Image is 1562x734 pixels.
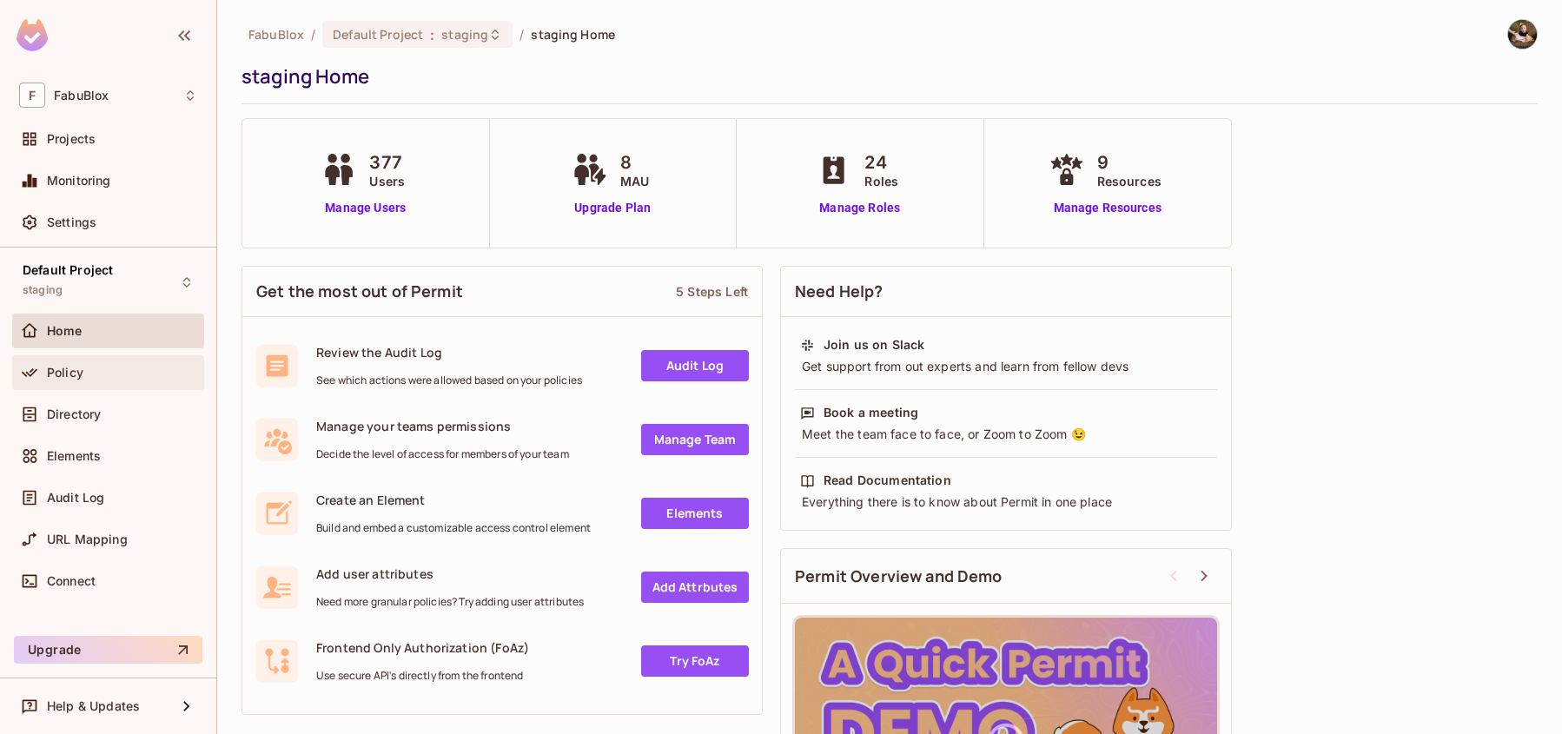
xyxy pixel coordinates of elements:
a: Manage Users [317,199,414,217]
span: : [429,28,435,42]
span: Frontend Only Authorization (FoAz) [316,639,529,656]
span: 24 [864,149,898,175]
span: Get the most out of Permit [256,281,463,302]
span: See which actions were allowed based on your policies [316,374,582,387]
span: Policy [47,366,83,380]
div: Join us on Slack [824,336,924,354]
div: Meet the team face to face, or Zoom to Zoom 😉 [800,426,1212,443]
span: Permit Overview and Demo [795,565,1003,587]
a: Manage Team [641,424,749,455]
span: Default Project [333,26,423,43]
span: Help & Updates [47,699,140,713]
span: Default Project [23,263,113,277]
span: 377 [369,149,405,175]
a: Manage Resources [1045,199,1170,217]
span: Settings [47,215,96,229]
div: staging Home [242,63,1529,89]
a: Add Attrbutes [641,572,749,603]
a: Upgrade Plan [568,199,658,217]
span: Roles [864,172,898,190]
span: Elements [47,449,101,463]
span: Projects [47,132,96,146]
span: Workspace: FabuBlox [54,89,109,102]
span: Connect [47,574,96,588]
span: the active workspace [248,26,304,43]
span: Create an Element [316,492,591,508]
div: Everything there is to know about Permit in one place [800,493,1212,511]
span: Review the Audit Log [316,344,582,360]
img: Peter Webb [1508,20,1537,49]
span: staging [441,26,488,43]
a: Audit Log [641,350,749,381]
img: SReyMgAAAABJRU5ErkJggg== [17,19,48,51]
a: Elements [641,498,749,529]
span: URL Mapping [47,532,128,546]
a: Manage Roles [812,199,907,217]
span: staging [23,283,63,297]
span: Decide the level of access for members of your team [316,447,569,461]
div: 5 Steps Left [676,283,748,300]
span: Audit Log [47,491,104,505]
div: Book a meeting [824,404,918,421]
a: Try FoAz [641,645,749,677]
li: / [520,26,524,43]
span: Need more granular policies? Try adding user attributes [316,595,584,609]
button: Upgrade [14,636,202,664]
span: Add user attributes [316,565,584,582]
span: Use secure API's directly from the frontend [316,669,529,683]
span: staging Home [531,26,615,43]
span: Resources [1097,172,1162,190]
span: Monitoring [47,174,111,188]
span: 9 [1097,149,1162,175]
div: Get support from out experts and learn from fellow devs [800,358,1212,375]
span: 8 [620,149,649,175]
div: Read Documentation [824,472,951,489]
span: Directory [47,407,101,421]
span: Build and embed a customizable access control element [316,521,591,535]
span: Users [369,172,405,190]
span: Manage your teams permissions [316,418,569,434]
li: / [311,26,315,43]
span: Home [47,324,83,338]
span: MAU [620,172,649,190]
span: Need Help? [795,281,884,302]
span: F [19,83,45,108]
